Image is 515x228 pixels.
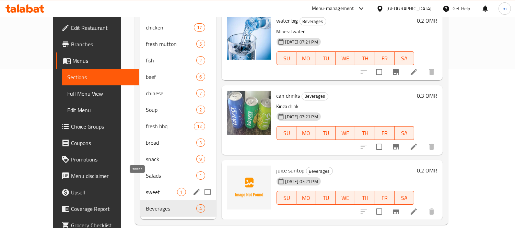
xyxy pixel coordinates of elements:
span: snack [146,155,196,163]
div: fish2 [140,52,216,69]
button: TU [316,126,336,140]
span: TU [319,193,333,203]
button: TH [355,126,375,140]
span: WE [338,53,352,63]
button: MO [296,126,316,140]
button: Branch-specific-item [388,64,404,80]
button: WE [336,126,355,140]
span: fresh mutton [146,40,196,48]
a: Menus [56,52,139,69]
span: 9 [197,156,204,163]
h6: 0.2 OMR [417,16,437,25]
span: [DATE] 07:21 PM [283,39,321,45]
button: delete [423,64,440,80]
span: bread [146,139,196,147]
span: 2 [197,57,204,64]
span: SA [397,193,411,203]
div: Beverages [302,92,328,100]
span: MO [299,128,313,138]
span: Edit Menu [67,106,134,114]
button: TU [316,51,336,65]
span: MO [299,53,313,63]
button: TH [355,51,375,65]
div: Beverages4 [140,200,216,217]
div: Salads1 [140,167,216,184]
button: TH [355,191,375,205]
button: MO [296,191,316,205]
span: 3 [197,140,204,146]
div: Menu-management [312,4,354,13]
span: Select to update [372,65,386,79]
span: chinese [146,89,196,97]
div: items [196,204,205,213]
span: Sections [67,73,134,81]
img: water big [227,16,271,60]
span: 17 [194,24,204,31]
div: Beverages [306,167,333,175]
span: Salads [146,171,196,180]
span: WE [338,193,352,203]
span: Edit Restaurant [71,24,134,32]
button: FR [375,126,395,140]
div: items [196,56,205,64]
div: items [196,73,205,81]
span: Menus [72,57,134,65]
img: can drinks [227,91,271,135]
div: items [196,155,205,163]
button: WE [336,51,355,65]
span: Beverages [146,204,196,213]
span: 1 [177,189,185,195]
span: 1 [197,172,204,179]
div: items [177,188,186,196]
button: SU [277,126,296,140]
div: items [194,122,205,130]
button: SA [395,51,414,65]
span: fish [146,56,196,64]
div: items [196,106,205,114]
span: Choice Groups [71,122,134,131]
button: MO [296,51,316,65]
span: chicken [146,23,194,32]
button: FR [375,51,395,65]
span: 6 [197,74,204,80]
span: Promotions [71,155,134,164]
span: 12 [194,123,204,130]
button: FR [375,191,395,205]
div: Soup2 [140,101,216,118]
span: TH [358,53,372,63]
button: SA [395,191,414,205]
h6: 0.2 OMR [417,166,437,175]
a: Edit menu item [410,207,418,216]
button: TU [316,191,336,205]
div: beef6 [140,69,216,85]
div: items [196,171,205,180]
a: Upsell [56,184,139,201]
span: SA [397,128,411,138]
span: can drinks [277,91,300,101]
button: Branch-specific-item [388,139,404,155]
span: Coupons [71,139,134,147]
span: FR [378,128,392,138]
span: 2 [197,107,204,113]
button: WE [336,191,355,205]
span: TU [319,128,333,138]
div: chinese7 [140,85,216,101]
span: Branches [71,40,134,48]
span: 5 [197,41,204,47]
span: Select to update [372,204,386,219]
span: beef [146,73,196,81]
span: FR [378,53,392,63]
button: SU [277,191,296,205]
button: Branch-specific-item [388,203,404,220]
div: bread3 [140,134,216,151]
span: TU [319,53,333,63]
a: Choice Groups [56,118,139,135]
button: delete [423,203,440,220]
div: Beverages [300,17,326,25]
